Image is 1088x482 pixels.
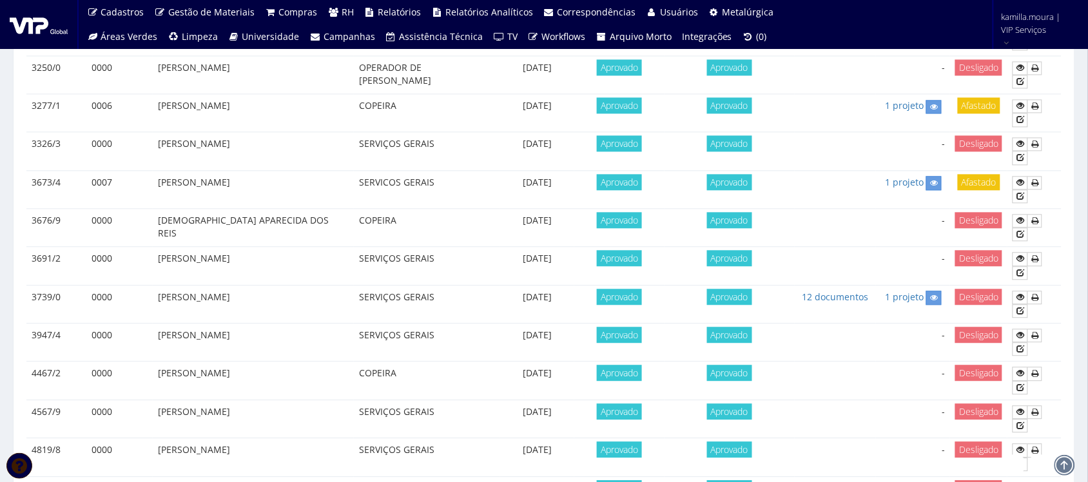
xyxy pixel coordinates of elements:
[86,208,153,247] td: 0000
[354,323,500,361] td: SERVIÇOS GERAIS
[597,327,642,343] span: Aprovado
[876,208,950,247] td: -
[354,285,500,323] td: SERVIÇOS GERAIS
[876,438,950,477] td: -
[958,174,1000,190] span: Afastado
[707,289,752,305] span: Aprovado
[542,30,586,43] span: Workflows
[707,441,752,458] span: Aprovado
[26,400,86,438] td: 4567/9
[153,361,354,400] td: [PERSON_NAME]
[86,132,153,171] td: 0000
[500,132,574,171] td: [DATE]
[324,30,375,43] span: Campanhas
[707,59,752,75] span: Aprovado
[1002,10,1071,36] span: kamilla.moura | VIP Serviços
[500,361,574,400] td: [DATE]
[153,208,354,247] td: [DEMOGRAPHIC_DATA] APARECIDA DOS REIS
[707,250,752,266] span: Aprovado
[354,400,500,438] td: SERVIÇOS GERAIS
[597,403,642,419] span: Aprovado
[86,323,153,361] td: 0000
[86,400,153,438] td: 0000
[597,97,642,113] span: Aprovado
[597,212,642,228] span: Aprovado
[380,24,489,49] a: Assistência Técnica
[707,327,752,343] span: Aprovado
[242,30,300,43] span: Universidade
[500,438,574,477] td: [DATE]
[342,6,354,18] span: RH
[610,30,672,43] span: Arquivo Morto
[26,438,86,477] td: 4819/8
[86,361,153,400] td: 0000
[876,247,950,285] td: -
[597,174,642,190] span: Aprovado
[86,247,153,285] td: 0000
[153,438,354,477] td: [PERSON_NAME]
[707,97,752,113] span: Aprovado
[707,403,752,419] span: Aprovado
[885,176,924,188] a: 1 projeto
[153,285,354,323] td: [PERSON_NAME]
[86,94,153,132] td: 0006
[500,208,574,247] td: [DATE]
[26,170,86,208] td: 3673/4
[757,30,767,43] span: (0)
[400,30,483,43] span: Assistência Técnica
[182,30,218,43] span: Limpeza
[876,55,950,94] td: -
[876,400,950,438] td: -
[955,289,1002,305] span: Desligado
[153,94,354,132] td: [PERSON_NAME]
[523,24,591,49] a: Workflows
[955,250,1002,266] span: Desligado
[955,403,1002,419] span: Desligado
[802,291,868,303] a: 12 documentos
[597,250,642,266] span: Aprovado
[500,285,574,323] td: [DATE]
[279,6,318,18] span: Compras
[955,365,1002,381] span: Desligado
[10,15,68,34] img: logo
[591,24,677,49] a: Arquivo Morto
[500,55,574,94] td: [DATE]
[163,24,224,49] a: Limpeza
[955,59,1002,75] span: Desligado
[955,212,1002,228] span: Desligado
[955,327,1002,343] span: Desligado
[876,323,950,361] td: -
[354,247,500,285] td: SERVIÇOS GERAIS
[707,365,752,381] span: Aprovado
[153,400,354,438] td: [PERSON_NAME]
[500,94,574,132] td: [DATE]
[885,99,924,111] a: 1 projeto
[26,132,86,171] td: 3326/3
[354,55,500,94] td: OPERADOR DE [PERSON_NAME]
[86,170,153,208] td: 0007
[660,6,698,18] span: Usuários
[707,174,752,190] span: Aprovado
[500,323,574,361] td: [DATE]
[445,6,533,18] span: Relatórios Analíticos
[354,438,500,477] td: SERVIÇOS GERAIS
[955,441,1002,458] span: Desligado
[677,24,737,49] a: Integrações
[597,289,642,305] span: Aprovado
[354,361,500,400] td: COPEIRA
[26,361,86,400] td: 4467/2
[597,59,642,75] span: Aprovado
[354,170,500,208] td: SERVICOS GERAIS
[26,323,86,361] td: 3947/4
[86,55,153,94] td: 0000
[682,30,732,43] span: Integrações
[168,6,255,18] span: Gestão de Materiais
[876,132,950,171] td: -
[500,400,574,438] td: [DATE]
[500,170,574,208] td: [DATE]
[26,55,86,94] td: 3250/0
[101,6,144,18] span: Cadastros
[597,365,642,381] span: Aprovado
[305,24,381,49] a: Campanhas
[153,323,354,361] td: [PERSON_NAME]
